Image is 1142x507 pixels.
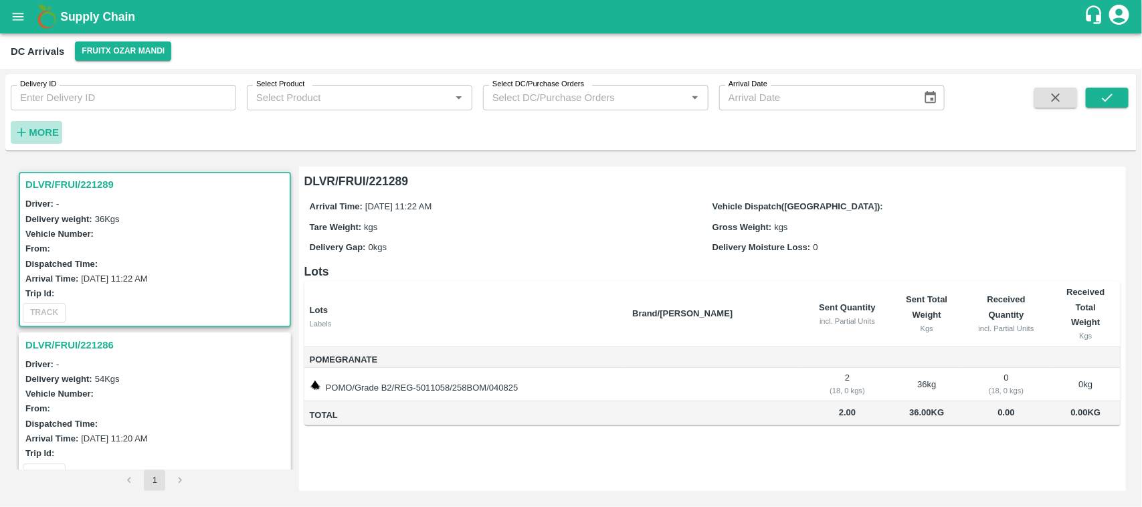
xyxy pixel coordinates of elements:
input: Select Product [251,89,446,106]
span: 0.00 Kg [1071,407,1101,417]
label: [DATE] 11:20 AM [81,433,147,443]
td: 2 [803,368,892,401]
nav: pagination navigation [116,470,193,491]
input: Arrival Date [719,85,913,110]
h3: DLVR/FRUI/221286 [25,336,288,354]
button: Open [686,89,704,106]
span: 36.00 Kg [909,407,944,417]
b: Sent Quantity [819,302,876,312]
span: 0 [814,242,818,252]
td: 0 [961,368,1051,401]
div: account of current user [1107,3,1131,31]
span: 0.00 [972,405,1040,421]
label: Arrival Date [729,79,767,90]
img: weight [310,380,320,391]
span: Pomegranate [310,352,622,368]
label: From: [25,403,50,413]
input: Enter Delivery ID [11,85,236,110]
span: - [56,359,59,369]
div: Kgs [903,322,951,334]
label: Delivery weight: [25,214,92,224]
b: Lots [310,305,328,315]
label: Tare Weight: [310,222,362,232]
label: Vehicle Number: [25,389,94,399]
label: Delivery ID [20,79,56,90]
label: Driver: [25,199,54,209]
div: DC Arrivals [11,43,64,60]
label: Dispatched Time: [25,259,98,269]
input: Select DC/Purchase Orders [487,89,665,106]
td: 0 kg [1051,368,1121,401]
div: ( 18, 0 kgs) [972,385,1040,397]
b: Supply Chain [60,10,135,23]
label: [DATE] 11:22 AM [81,274,147,284]
button: More [11,121,62,144]
div: customer-support [1084,5,1107,29]
img: logo [33,3,60,30]
h6: DLVR/FRUI/221289 [304,172,1121,191]
button: open drawer [3,1,33,32]
label: Arrival Time: [25,433,78,443]
label: Trip Id: [25,288,54,298]
label: Arrival Time: [25,274,78,284]
label: Trip Id: [25,448,54,458]
td: POMO/Grade B2/REG-5011058/258BOM/040825 [304,368,622,401]
label: Vehicle Dispatch([GEOGRAPHIC_DATA]): [712,201,883,211]
label: Select Product [256,79,304,90]
h6: Lots [304,262,1121,281]
span: - [56,199,59,209]
b: Sent Total Weight [907,294,948,319]
button: page 1 [144,470,165,491]
label: From: [25,243,50,254]
span: Total [310,408,622,423]
label: Arrival Time: [310,201,363,211]
button: Choose date [918,85,943,110]
button: Select DC [75,41,171,61]
h3: DLVR/FRUI/221289 [25,176,288,193]
div: Labels [310,318,622,330]
strong: More [29,127,59,138]
div: ( 18, 0 kgs) [814,385,882,397]
label: Vehicle Number: [25,229,94,239]
div: incl. Partial Units [972,322,1040,334]
td: 36 kg [892,368,962,401]
span: [DATE] 11:22 AM [365,201,432,211]
label: Driver: [25,359,54,369]
span: kgs [774,222,787,232]
label: Select DC/Purchase Orders [492,79,584,90]
div: Kgs [1062,330,1110,342]
label: Dispatched Time: [25,419,98,429]
button: Open [450,89,468,106]
label: 36 Kgs [95,214,120,224]
label: Delivery Gap: [310,242,366,252]
label: Gross Weight: [712,222,772,232]
label: 54 Kgs [95,374,120,384]
span: 0 kgs [369,242,387,252]
b: Brand/[PERSON_NAME] [632,308,733,318]
b: Received Quantity [987,294,1026,319]
label: Delivery Moisture Loss: [712,242,811,252]
span: kgs [364,222,377,232]
span: 2.00 [814,405,882,421]
div: incl. Partial Units [814,315,882,327]
b: Received Total Weight [1066,287,1105,327]
a: Supply Chain [60,7,1084,26]
label: Delivery weight: [25,374,92,384]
